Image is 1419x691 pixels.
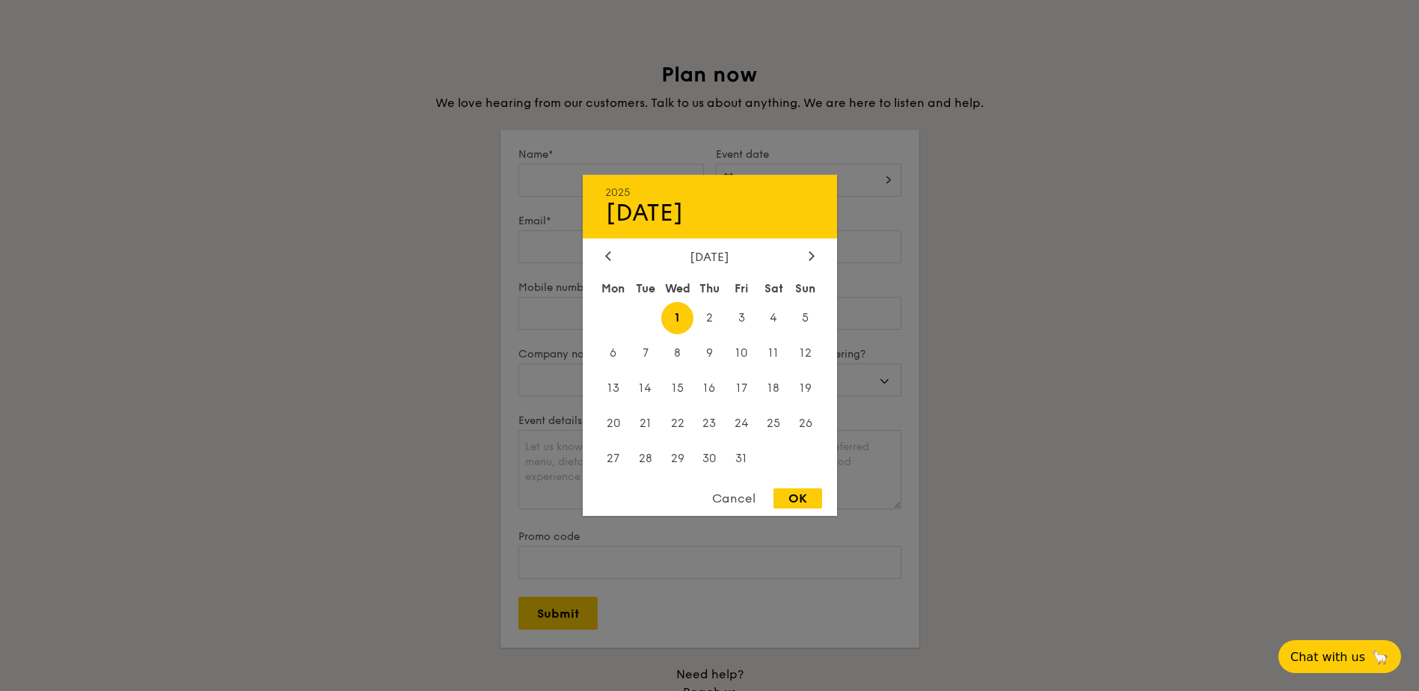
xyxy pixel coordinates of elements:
[758,275,790,302] div: Sat
[726,407,758,439] span: 24
[693,442,726,474] span: 30
[726,302,758,334] span: 3
[758,337,790,369] span: 11
[598,442,630,474] span: 27
[661,337,693,369] span: 8
[758,372,790,405] span: 18
[693,337,726,369] span: 9
[726,337,758,369] span: 10
[605,186,815,199] div: 2025
[1290,650,1365,664] span: Chat with us
[758,407,790,439] span: 25
[629,407,661,439] span: 21
[629,442,661,474] span: 28
[598,372,630,405] span: 13
[661,302,693,334] span: 1
[598,407,630,439] span: 20
[693,302,726,334] span: 2
[598,337,630,369] span: 6
[726,372,758,405] span: 17
[598,275,630,302] div: Mon
[726,442,758,474] span: 31
[773,488,822,509] div: OK
[790,372,822,405] span: 19
[693,407,726,439] span: 23
[629,337,661,369] span: 7
[605,199,815,227] div: [DATE]
[697,488,770,509] div: Cancel
[629,372,661,405] span: 14
[605,250,815,264] div: [DATE]
[693,372,726,405] span: 16
[726,275,758,302] div: Fri
[790,407,822,439] span: 26
[693,275,726,302] div: Thu
[661,442,693,474] span: 29
[790,337,822,369] span: 12
[661,372,693,405] span: 15
[758,302,790,334] span: 4
[661,407,693,439] span: 22
[790,275,822,302] div: Sun
[629,275,661,302] div: Tue
[1371,648,1389,666] span: 🦙
[1278,640,1401,673] button: Chat with us🦙
[790,302,822,334] span: 5
[661,275,693,302] div: Wed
